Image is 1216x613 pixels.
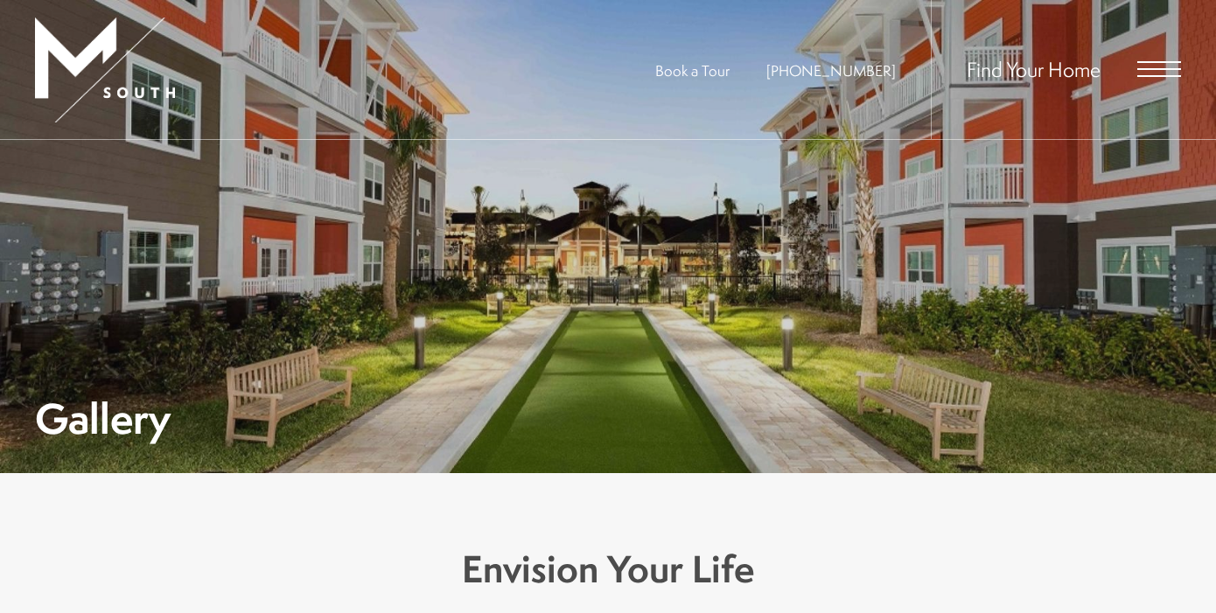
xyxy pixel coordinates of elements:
[35,399,171,438] h1: Gallery
[655,60,730,80] a: Book a Tour
[39,543,1177,596] h3: Envision Your Life
[35,17,175,122] img: MSouth
[1137,61,1181,77] button: Open Menu
[766,60,896,80] span: [PHONE_NUMBER]
[967,55,1101,83] a: Find Your Home
[766,60,896,80] a: Call Us at 813-570-8014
